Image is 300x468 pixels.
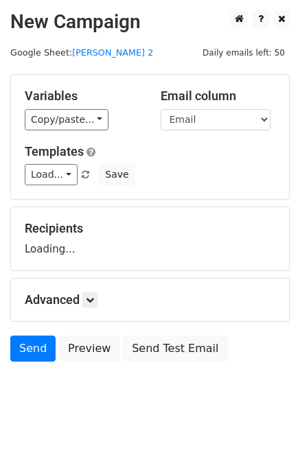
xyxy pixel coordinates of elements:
a: Copy/paste... [25,109,108,130]
a: Load... [25,164,78,185]
a: Send [10,336,56,362]
h5: Advanced [25,292,275,307]
h5: Recipients [25,221,275,236]
button: Save [99,164,135,185]
a: [PERSON_NAME] 2 [72,47,153,58]
small: Google Sheet: [10,47,153,58]
a: Daily emails left: 50 [198,47,290,58]
h5: Variables [25,89,140,104]
a: Preview [59,336,119,362]
span: Daily emails left: 50 [198,45,290,60]
a: Send Test Email [123,336,227,362]
h2: New Campaign [10,10,290,34]
a: Templates [25,144,84,159]
div: Loading... [25,221,275,257]
h5: Email column [161,89,276,104]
